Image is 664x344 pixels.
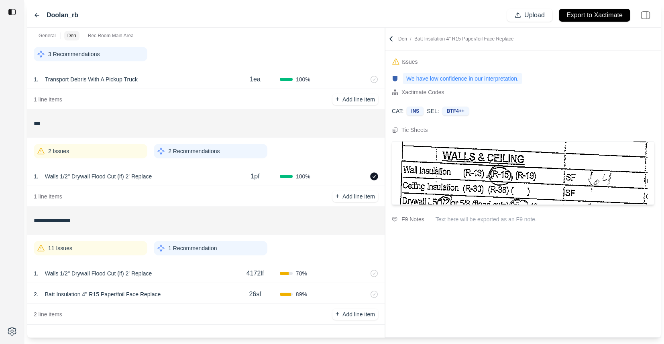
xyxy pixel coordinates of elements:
[48,147,69,155] p: 2 Issues
[436,215,654,223] p: Text here will be exported as an F9 note.
[342,95,375,103] p: Add line item
[414,36,513,42] span: Batt Insulation 4'' R15 Paper/foil Face Replace
[407,107,424,115] div: INS
[342,192,375,200] p: Add line item
[34,192,62,200] p: 1 line items
[342,310,375,318] p: Add line item
[42,289,164,300] p: Batt Insulation 4'' R15 Paper/foil Face Replace
[42,171,155,182] p: Walls 1/2'' Drywall Flood Cut (lf) 2' Replace
[250,75,261,84] p: 1ea
[48,50,100,58] p: 3 Recommendations
[392,217,397,222] img: comment
[427,107,439,115] p: SEL:
[251,172,259,181] p: 1pf
[296,75,310,83] span: 100 %
[392,75,398,82] img: confidence-issue.svg
[336,192,339,201] p: +
[332,191,378,202] button: +Add line item
[398,36,513,42] p: Den
[67,32,76,39] p: Den
[401,125,428,135] div: Tic Sheets
[34,172,39,180] p: 1 .
[566,11,623,20] p: Export to Xactimate
[34,269,39,277] p: 1 .
[559,9,630,22] button: Export to Xactimate
[42,74,141,85] p: Transport Debris With A Pickup Truck
[42,268,155,279] p: Walls 1/2'' Drywall Flood Cut (lf) 2' Replace
[401,87,444,97] div: Xactimate Codes
[442,107,469,115] div: BTF4++
[246,269,264,278] p: 4172lf
[47,10,78,20] label: Doolan_rb
[399,142,648,204] img: Cropped Image
[48,244,72,252] p: 11 Issues
[403,73,522,84] p: We have low confidence in our interpretation.
[34,290,39,298] p: 2 .
[39,32,56,39] p: General
[407,36,414,42] span: /
[336,310,339,319] p: +
[8,8,16,16] img: toggle sidebar
[336,95,339,104] p: +
[168,244,217,252] p: 1 Recommendation
[296,269,307,277] span: 70 %
[524,11,545,20] p: Upload
[168,147,220,155] p: 2 Recommendations
[88,32,134,39] p: Rec Room Main Area
[332,94,378,105] button: +Add line item
[332,309,378,320] button: +Add line item
[249,289,261,299] p: 26sf
[392,107,403,115] p: CAT:
[34,95,62,103] p: 1 line items
[296,290,307,298] span: 89 %
[34,310,62,318] p: 2 line items
[34,75,39,83] p: 1 .
[401,214,424,224] div: F9 Notes
[401,57,418,67] div: Issues
[296,172,310,180] span: 100 %
[507,9,552,22] button: Upload
[637,6,654,24] img: right-panel.svg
